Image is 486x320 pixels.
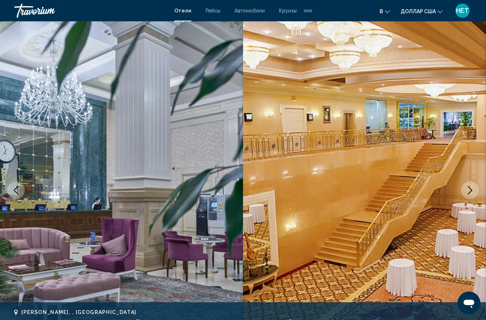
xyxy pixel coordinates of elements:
a: Рейсы [206,8,220,14]
a: Путешествовать [14,4,167,18]
iframe: Кнопка запуска окна обмена сообщениями [458,292,480,314]
a: Автомобили [234,8,265,14]
button: Меню пользователя [453,3,472,18]
button: Изменить валюту [401,6,443,16]
button: Изменить язык [380,6,390,16]
a: Круизы [279,8,297,14]
button: Дополнительные элементы навигации [304,5,312,16]
font: НЕТ [456,7,469,14]
font: [PERSON_NAME], , [GEOGRAPHIC_DATA] [21,309,137,315]
button: Следующее изображение [461,181,479,199]
a: Отели [174,8,191,14]
button: Предыдущее изображение [7,181,25,199]
font: в [380,9,383,14]
font: доллар США [401,9,436,14]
